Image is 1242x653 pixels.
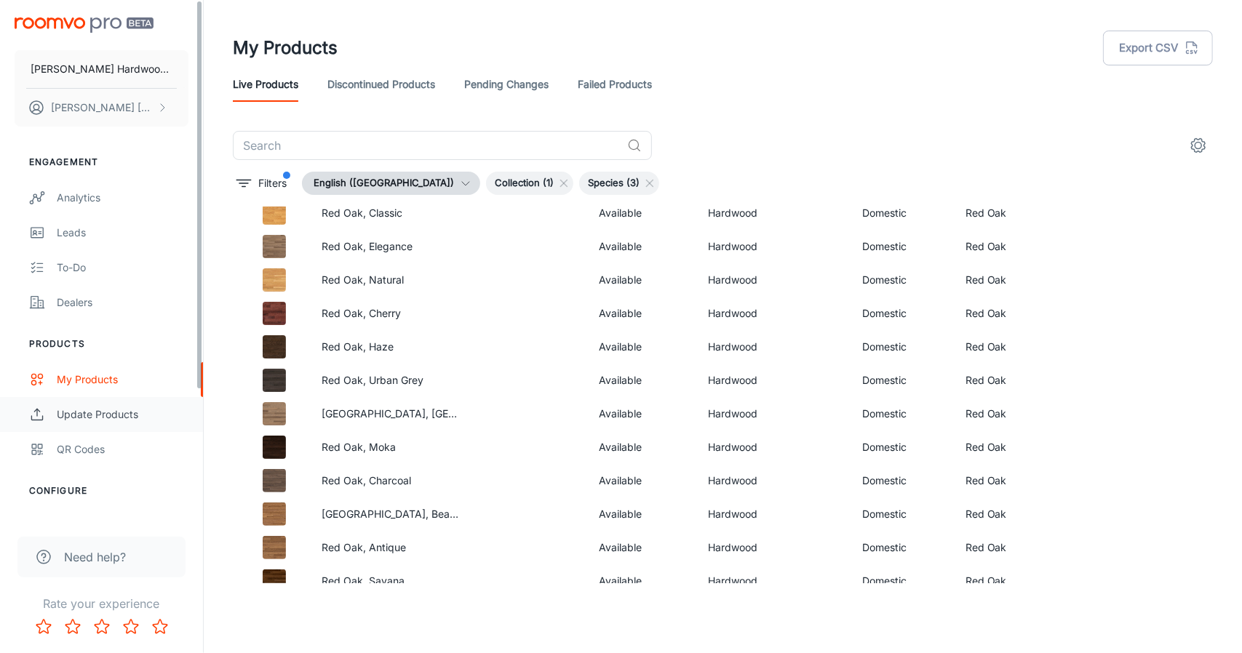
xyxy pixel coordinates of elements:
td: Hardwood [696,297,851,330]
td: Hardwood [696,364,851,397]
div: Collection (1) [486,172,573,195]
div: Species (3) [579,172,659,195]
p: Rate your experience [12,595,191,612]
td: Hardwood [696,397,851,430]
span: Collection (1) [486,176,562,191]
td: Red Oak [954,397,1052,430]
button: [PERSON_NAME] [PERSON_NAME] [15,89,188,127]
td: Hardwood [696,564,851,598]
div: QR Codes [57,441,188,457]
a: Failed Products [578,67,652,102]
button: Rate 2 star [58,612,87,641]
td: Hardwood [696,430,851,464]
td: Red Oak [954,464,1052,497]
button: Rate 3 star [87,612,116,641]
p: [PERSON_NAME] [PERSON_NAME] [51,100,154,116]
div: Analytics [57,190,188,206]
td: Red Oak [954,330,1052,364]
td: Available [587,430,696,464]
h1: My Products [233,35,338,61]
td: Domestic [851,564,953,598]
td: Hardwood [696,230,851,263]
a: [GEOGRAPHIC_DATA], Beach [322,508,461,520]
div: Rooms [57,518,177,534]
div: My Products [57,372,188,388]
td: Hardwood [696,196,851,230]
div: Dealers [57,295,188,311]
a: Red Oak, Urban Grey [322,374,423,386]
td: Red Oak [954,230,1052,263]
a: Red Oak, Savana [322,574,405,587]
td: Red Oak [954,297,1052,330]
td: Domestic [851,397,953,430]
td: Red Oak [954,564,1052,598]
div: Update Products [57,406,188,422]
td: Domestic [851,497,953,531]
a: Red Oak, Haze [322,340,394,353]
td: Domestic [851,230,953,263]
a: Red Oak, Charcoal [322,474,411,486]
button: settings [1184,131,1213,160]
td: Domestic [851,531,953,564]
a: Live Products [233,67,298,102]
a: Red Oak, Cherry [322,307,401,319]
td: Domestic [851,364,953,397]
button: Rate 5 star [146,612,175,641]
td: Available [587,564,696,598]
button: Export CSV [1103,31,1213,65]
button: Rate 4 star [116,612,146,641]
a: Pending Changes [464,67,549,102]
td: Available [587,464,696,497]
td: Red Oak [954,531,1052,564]
div: To-do [57,260,188,276]
button: Rate 1 star [29,612,58,641]
p: Filters [258,175,287,191]
a: Discontinued Products [327,67,435,102]
a: Red Oak, Elegance [322,240,413,252]
a: Red Oak, Antique [322,541,406,553]
td: Domestic [851,464,953,497]
input: Search [233,131,621,160]
td: Domestic [851,196,953,230]
button: [PERSON_NAME] Hardwood Flooring [15,50,188,88]
td: Hardwood [696,330,851,364]
td: Hardwood [696,263,851,297]
td: Red Oak [954,497,1052,531]
td: Red Oak [954,364,1052,397]
td: Hardwood [696,497,851,531]
button: filter [233,172,290,195]
td: Available [587,497,696,531]
td: Available [587,297,696,330]
td: Available [587,196,696,230]
td: Available [587,263,696,297]
td: Domestic [851,297,953,330]
td: Domestic [851,430,953,464]
button: English ([GEOGRAPHIC_DATA]) [302,172,480,195]
a: Red Oak, Moka [322,441,396,453]
td: Hardwood [696,531,851,564]
a: Red Oak, Natural [322,273,404,286]
td: Red Oak [954,430,1052,464]
a: Red Oak, Classic [322,207,402,219]
td: Available [587,230,696,263]
a: [GEOGRAPHIC_DATA], [GEOGRAPHIC_DATA] [322,407,536,420]
p: [PERSON_NAME] Hardwood Flooring [31,61,172,77]
td: Red Oak [954,263,1052,297]
td: Available [587,397,696,430]
td: Domestic [851,330,953,364]
div: Leads [57,225,188,241]
td: Red Oak [954,196,1052,230]
td: Available [587,330,696,364]
td: Available [587,364,696,397]
img: Roomvo PRO Beta [15,17,154,33]
td: Domestic [851,263,953,297]
span: Need help? [64,548,126,566]
span: Species (3) [579,176,648,191]
td: Available [587,531,696,564]
td: Hardwood [696,464,851,497]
